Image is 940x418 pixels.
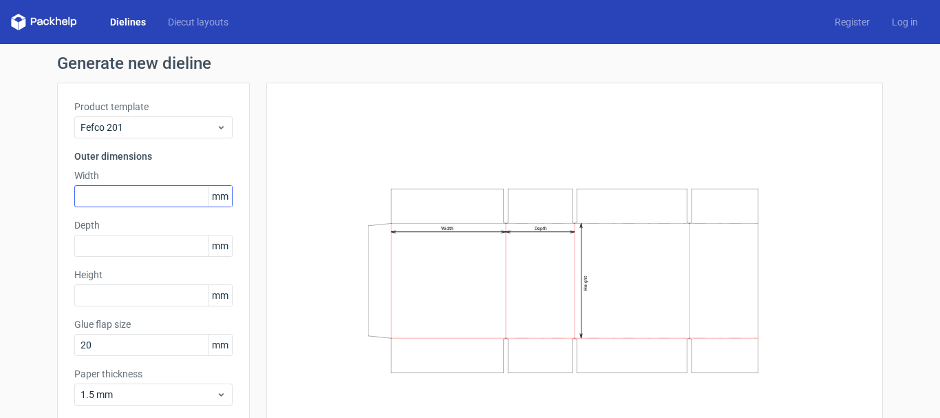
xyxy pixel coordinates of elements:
label: Paper thickness [74,367,233,381]
text: Depth [535,226,547,231]
label: Width [74,169,233,182]
span: mm [208,285,232,306]
span: 1.5 mm [81,388,216,401]
a: Log in [881,15,929,29]
a: Dielines [99,15,157,29]
span: mm [208,236,232,256]
label: Depth [74,218,233,232]
span: mm [208,186,232,207]
h3: Outer dimensions [74,149,233,163]
label: Glue flap size [74,317,233,331]
text: Width [441,226,453,231]
h1: Generate new dieline [57,55,883,72]
a: Diecut layouts [157,15,239,29]
a: Register [824,15,881,29]
label: Product template [74,100,233,114]
span: Fefco 201 [81,121,216,134]
label: Height [74,268,233,282]
text: Height [583,276,588,291]
span: mm [208,335,232,355]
